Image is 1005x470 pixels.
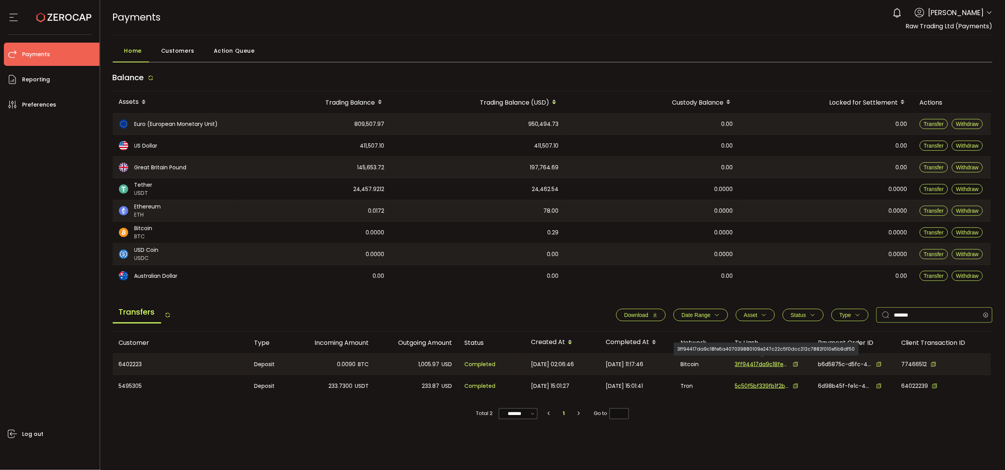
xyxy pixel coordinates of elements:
img: usd_portfolio.svg [119,141,128,150]
img: gbp_portfolio.svg [119,163,128,172]
span: USD [442,360,452,369]
span: USDT [134,189,153,197]
span: 1,005.97 [419,360,440,369]
span: 0.0172 [368,207,385,215]
button: Transfer [920,162,948,172]
span: [DATE] 15:01:27 [531,382,570,391]
span: 0.0000 [889,185,907,194]
span: Date Range [682,312,711,318]
span: 411,507.10 [534,141,559,150]
button: Transfer [920,184,948,194]
button: Withdraw [952,271,983,281]
div: Trading Balance (USD) [391,96,565,109]
span: 0.0000 [366,228,385,237]
img: usdc_portfolio.svg [119,250,128,259]
span: USD [442,382,452,391]
span: 197,764.69 [530,163,559,172]
img: btc_portfolio.svg [119,228,128,237]
span: Withdraw [956,164,979,170]
span: Transfer [924,164,944,170]
span: Home [124,43,142,59]
div: Network [675,338,729,347]
span: 233.7300 [329,382,353,391]
span: Type [840,312,851,318]
button: Transfer [920,271,948,281]
div: Deposit [248,375,292,397]
span: Tether [134,181,153,189]
span: Transfer [924,121,944,127]
span: Asset [744,312,758,318]
div: Bitcoin [675,354,729,375]
span: 77466512 [902,360,927,368]
span: Balance [113,72,144,83]
span: 0.0090 [337,360,356,369]
button: Transfer [920,119,948,129]
span: 0.00 [722,120,733,129]
span: 0.00 [896,120,907,129]
div: Actions [914,98,991,107]
span: Withdraw [956,121,979,127]
span: Preferences [22,99,56,110]
span: 0.00 [896,163,907,172]
button: Withdraw [952,162,983,172]
span: Ethereum [134,203,161,211]
span: 5c50f5bf339fb1f2bc5a1d9b7f68411cefc4f824faf806e4cd368a3238b7ea78 [735,382,789,390]
span: 0.0000 [715,228,733,237]
div: Completed At [600,336,675,349]
span: US Dollar [134,142,158,150]
span: 0.00 [373,272,385,281]
span: 0.0000 [715,250,733,259]
span: Withdraw [956,186,979,192]
div: Status [459,338,525,347]
span: Reporting [22,74,50,85]
span: 24,462.54 [532,185,559,194]
button: Type [831,309,869,321]
button: Transfer [920,206,948,216]
button: Withdraw [952,119,983,129]
span: Withdraw [956,143,979,149]
button: Withdraw [952,206,983,216]
div: Created At [525,336,600,349]
span: 0.00 [896,141,907,150]
span: BTC [134,232,153,241]
div: 5495305 [113,375,248,397]
span: 0.0000 [889,207,907,215]
span: 0.29 [548,228,559,237]
span: Euro (European Monetary Unit) [134,120,218,128]
div: Payment Order ID [812,338,895,347]
span: Status [791,312,806,318]
img: eth_portfolio.svg [119,206,128,215]
span: 64022239 [902,382,928,390]
span: Log out [22,429,43,440]
button: Transfer [920,227,948,238]
div: Custody Balance [565,96,739,109]
span: 0.00 [547,272,559,281]
span: 78.00 [544,207,559,215]
span: Payments [22,49,50,60]
span: USD Coin [134,246,159,254]
span: USDT [355,382,369,391]
span: 0.00 [722,272,733,281]
div: Tron [675,375,729,397]
span: 0.00 [722,141,733,150]
span: Withdraw [956,208,979,214]
span: Australian Dollar [134,272,178,280]
span: [DATE] 15:01:41 [606,382,643,391]
li: 1 [557,408,571,419]
div: Locked for Settlement [739,96,914,109]
span: 0.0000 [889,250,907,259]
span: Transfers [113,301,161,324]
span: 0.0000 [889,228,907,237]
span: Raw Trading Ltd (Payments) [906,22,993,31]
span: b6d5875c-d5fc-4963-8295-0b6d8963c47f [818,360,873,368]
span: Transfer [924,229,944,236]
span: 3ff94417da9c18fe6a407039880109e247c22c5f0dcc212c7882f010e5b9df50 [735,360,789,368]
div: Chat Widget [915,386,1005,470]
span: [DATE] 02:06:46 [531,360,574,369]
div: 6402223 [113,354,248,375]
span: Total 2 [476,408,493,419]
div: Deposit [248,354,292,375]
span: 0.0000 [366,250,385,259]
span: 0.0000 [715,207,733,215]
span: 0.00 [547,250,559,259]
